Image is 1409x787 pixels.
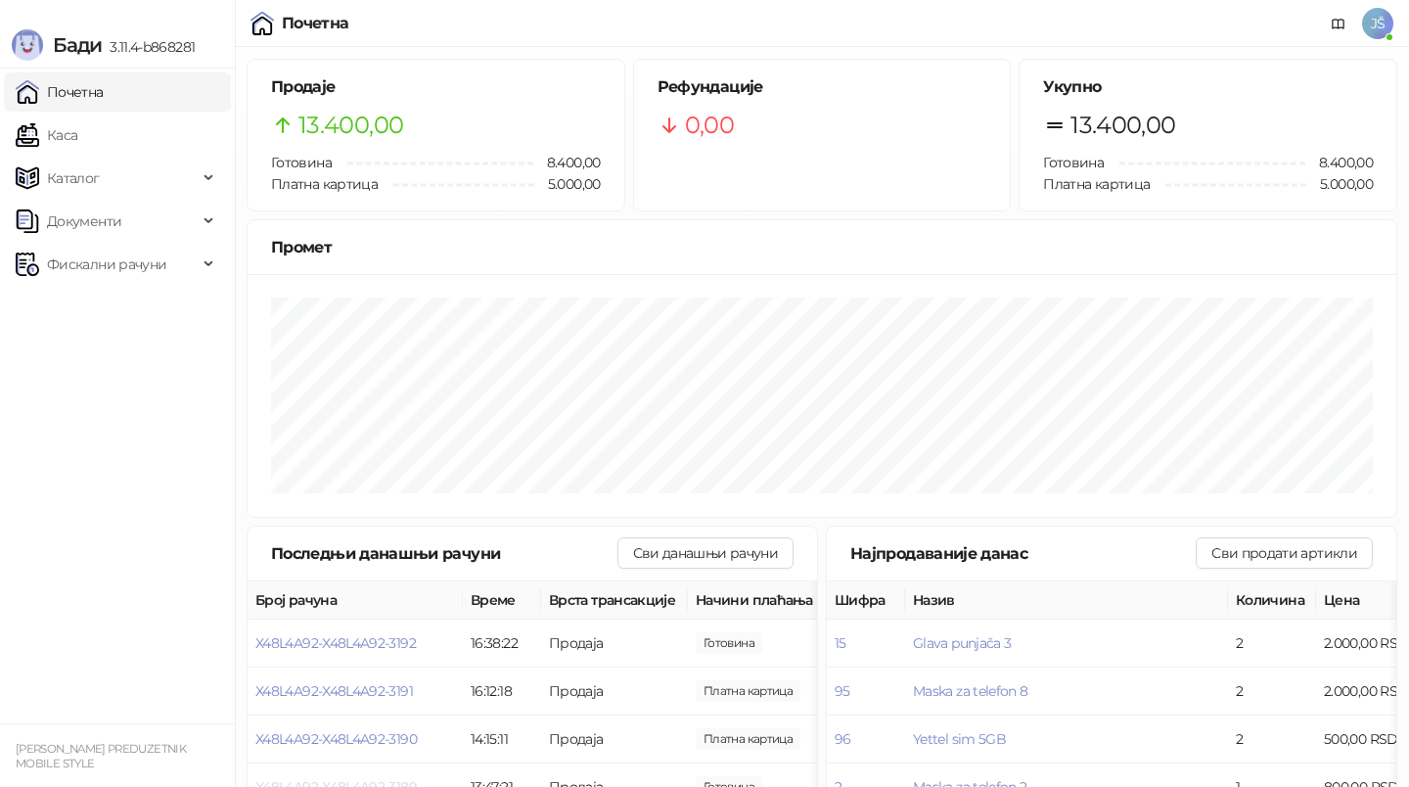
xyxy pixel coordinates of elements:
[16,116,77,155] a: Каса
[541,581,688,620] th: Врста трансакције
[271,235,1373,259] div: Промет
[16,742,186,770] small: [PERSON_NAME] PREDUZETNIK MOBILE STYLE
[271,175,378,193] span: Платна картица
[47,245,166,284] span: Фискални рачуни
[1070,107,1175,144] span: 13.400,00
[688,581,884,620] th: Начини плаћања
[696,680,800,702] span: 1.000,00
[1323,8,1354,39] a: Документација
[1043,75,1373,99] h5: Укупно
[541,668,688,716] td: Продаја
[53,33,102,57] span: Бади
[1362,8,1393,39] span: JŠ
[685,107,734,144] span: 0,00
[463,668,541,716] td: 16:12:18
[271,541,617,566] div: Последњи данашњи рачуни
[255,634,416,652] button: X48L4A92-X48L4A92-3192
[102,38,195,56] span: 3.11.4-b868281
[1228,668,1316,716] td: 2
[696,632,762,654] span: 800,00
[913,634,1011,652] button: Glava punjača 3
[1228,581,1316,620] th: Количина
[16,72,104,112] a: Почетна
[835,634,846,652] button: 15
[1228,620,1316,668] td: 2
[1043,175,1150,193] span: Платна картица
[298,107,403,144] span: 13.400,00
[533,152,601,173] span: 8.400,00
[463,620,541,668] td: 16:38:22
[696,728,800,750] span: 2.000,00
[850,541,1196,566] div: Најпродаваније данас
[282,16,349,31] div: Почетна
[255,730,417,748] button: X48L4A92-X48L4A92-3190
[541,620,688,668] td: Продаја
[47,159,100,198] span: Каталог
[913,730,1006,748] button: Yettel sim 5GB
[835,730,851,748] button: 96
[827,581,905,620] th: Шифра
[1043,154,1104,171] span: Готовина
[541,716,688,764] td: Продаја
[617,537,794,569] button: Сви данашњи рачуни
[463,716,541,764] td: 14:15:11
[463,581,541,620] th: Време
[12,29,43,61] img: Logo
[255,682,413,700] button: X48L4A92-X48L4A92-3191
[913,682,1027,700] button: Maska za telefon 8
[1228,716,1316,764] td: 2
[248,581,463,620] th: Број рачуна
[1305,152,1373,173] span: 8.400,00
[271,75,601,99] h5: Продаје
[1196,537,1373,569] button: Сви продати артикли
[271,154,332,171] span: Готовина
[47,202,121,241] span: Документи
[1306,173,1373,195] span: 5.000,00
[534,173,601,195] span: 5.000,00
[905,581,1228,620] th: Назив
[658,75,987,99] h5: Рефундације
[835,682,850,700] button: 95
